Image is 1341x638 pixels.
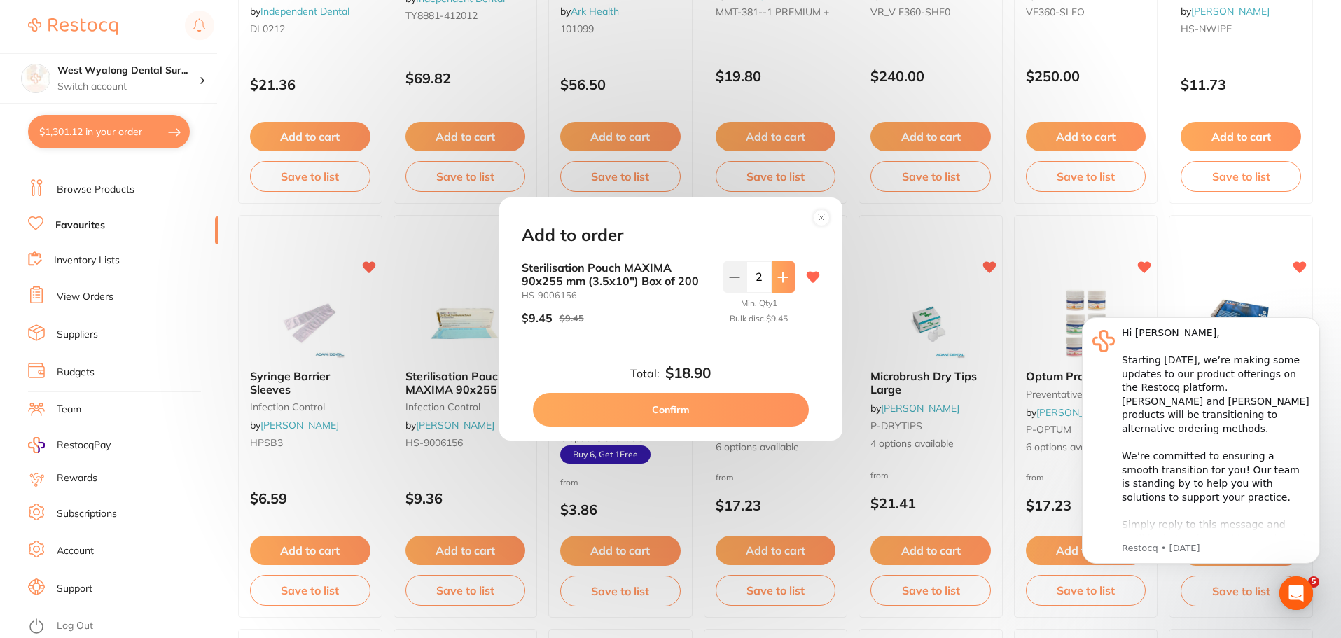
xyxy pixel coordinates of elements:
small: Min. Qty 1 [741,298,777,308]
button: Confirm [533,393,809,427]
p: $9.45 [522,312,553,324]
div: Hi [PERSON_NAME], ​ Starting [DATE], we’re making some updates to our product offerings on the Re... [61,30,249,359]
b: Sterilisation Pouch MAXIMA 90x255 mm (3.5x10") Box of 200 [522,261,712,287]
label: Total: [630,367,660,380]
p: Message from Restocq, sent 1d ago [61,246,249,258]
small: Bulk disc. $9.45 [730,314,788,324]
div: Open Intercom Messenger [1279,576,1313,610]
iframe: Intercom notifications message [1061,296,1341,600]
h2: Add to order [522,226,623,245]
small: HS-9006156 [522,290,712,300]
span: 5 [1308,576,1319,588]
b: $18.90 [665,365,711,382]
small: $9.45 [560,313,584,324]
